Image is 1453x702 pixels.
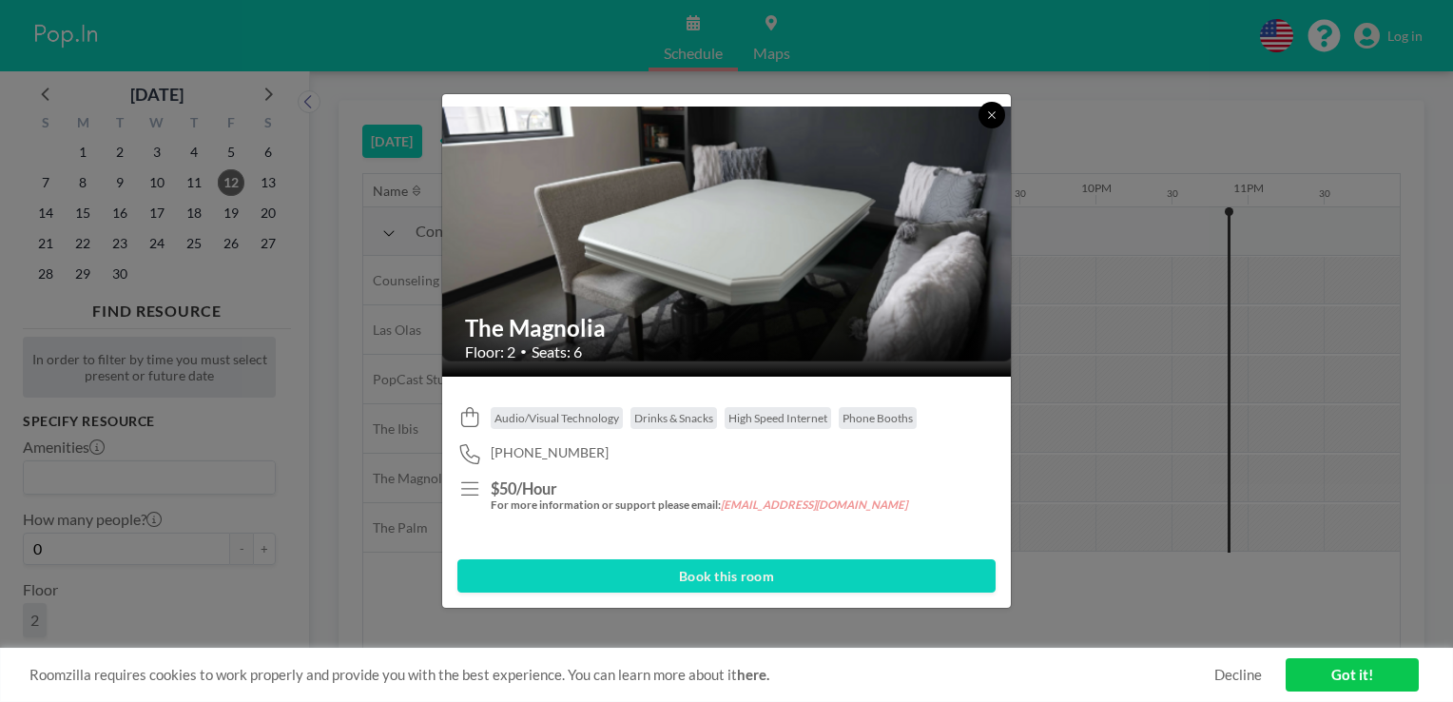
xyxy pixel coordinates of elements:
[491,498,909,513] h5: For more information or support please email:
[532,342,582,361] span: Seats: 6
[494,411,619,425] span: Audio/Visual Technology
[465,314,990,342] h2: The Magnolia
[29,666,1214,684] span: Roomzilla requires cookies to work properly and provide you with the best experience. You can lea...
[721,498,907,511] em: [EMAIL_ADDRESS][DOMAIN_NAME]
[1286,658,1419,692] a: Got it!
[442,107,1013,363] img: 537.png
[457,559,996,593] button: Book this room
[1214,666,1262,684] a: Decline
[737,666,769,683] a: here.
[634,411,713,425] span: Drinks & Snacks
[491,444,609,461] span: [PHONE_NUMBER]
[465,342,515,361] span: Floor: 2
[728,411,827,425] span: High Speed Internet
[843,411,913,425] span: Phone Booths
[520,344,527,359] span: •
[491,479,909,498] h3: $50/Hour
